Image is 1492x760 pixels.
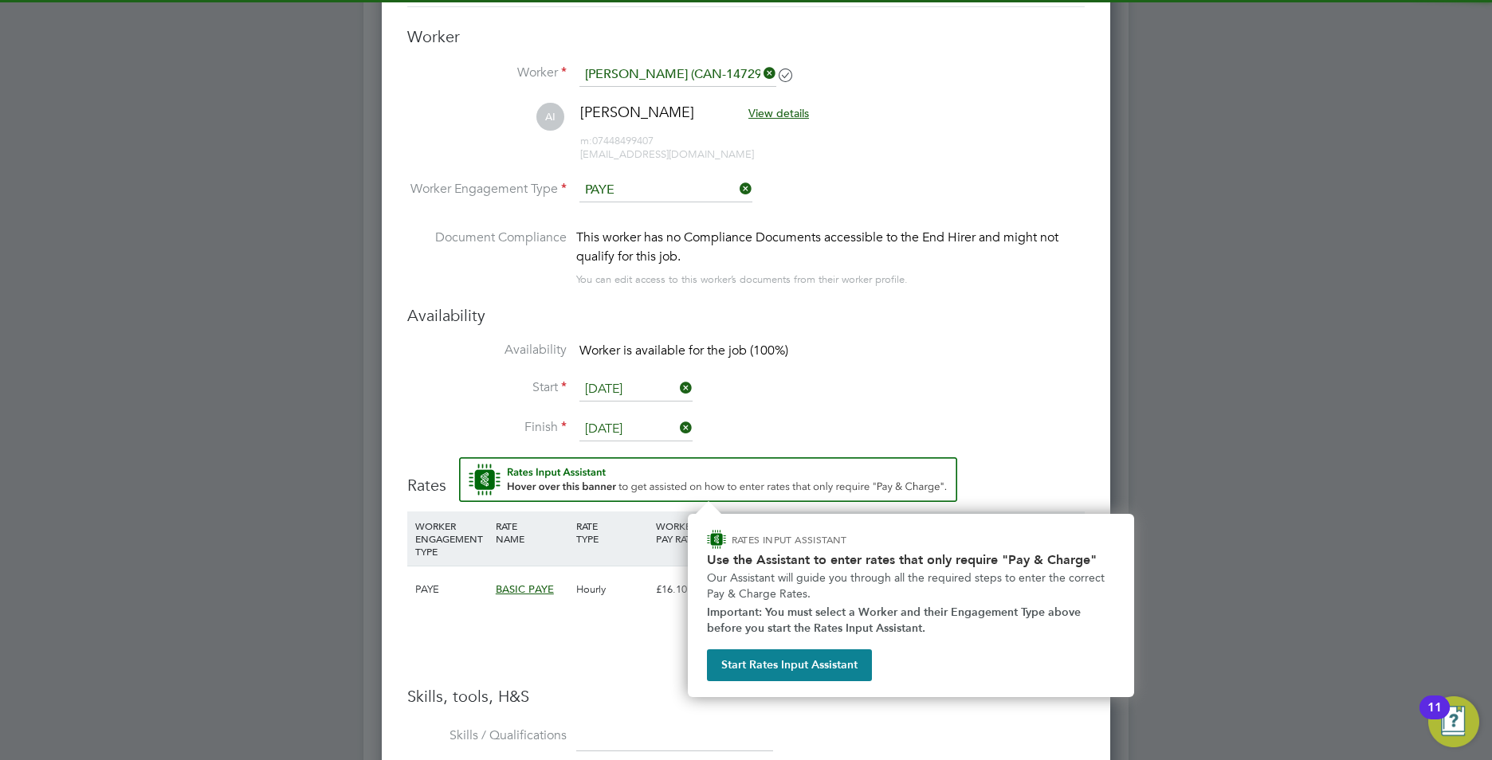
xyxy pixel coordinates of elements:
h3: Availability [407,305,1085,326]
div: AGENCY MARKUP [893,511,974,553]
h3: Worker [407,26,1085,47]
span: AI [536,103,564,131]
span: View details [748,106,809,120]
span: 07448499407 [580,134,654,147]
div: This worker has no Compliance Documents accessible to the End Hirer and might not qualify for thi... [576,228,1085,266]
input: Select one [579,378,693,402]
span: m: [580,134,592,147]
label: Availability [407,342,567,358]
div: RATE TYPE [572,511,653,553]
div: RATE NAME [492,511,572,553]
div: Hourly [572,566,653,613]
p: Our Assistant will guide you through all the required steps to enter the correct Pay & Charge Rates. [707,570,1115,601]
div: How to input Rates that only require Pay & Charge [688,514,1134,697]
strong: Important: You must select a Worker and their Engagement Type above before you start the Rates In... [707,605,1084,635]
button: Rate Assistant [459,457,957,502]
button: Open Resource Center, 11 new notifications [1428,696,1479,747]
p: RATES INPUT ASSISTANT [732,533,932,546]
input: Search for... [579,63,776,87]
div: EMPLOYER COST [813,511,893,553]
div: WORKER ENGAGEMENT TYPE [411,511,492,566]
label: Worker Engagement Type [407,181,567,198]
span: [PERSON_NAME] [580,103,694,121]
label: Start [407,379,567,396]
span: [EMAIL_ADDRESS][DOMAIN_NAME] [580,147,754,161]
input: Select one [579,417,693,441]
label: Finish [407,419,567,436]
label: Skills / Qualifications [407,727,567,744]
input: Select one [579,178,752,202]
h2: Use the Assistant to enter rates that only require "Pay & Charge" [707,552,1115,567]
label: Worker [407,65,567,81]
button: Start Rates Input Assistant [707,649,872,681]
img: ENGAGE Assistant Icon [707,530,726,549]
div: 11 [1427,707,1442,728]
div: AGENCY CHARGE RATE [974,511,1027,566]
h3: Skills, tools, H&S [407,686,1085,707]
div: PAYE [411,566,492,613]
div: WORKER PAY RATE [652,511,732,553]
span: Worker is available for the job (100%) [579,343,788,358]
div: HOLIDAY PAY [732,511,813,553]
h3: Rates [407,457,1085,496]
div: £16.10 [652,566,732,613]
div: You can edit access to this worker’s documents from their worker profile. [576,270,908,289]
span: BASIC PAYE [496,582,554,596]
label: Document Compliance [407,228,567,286]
